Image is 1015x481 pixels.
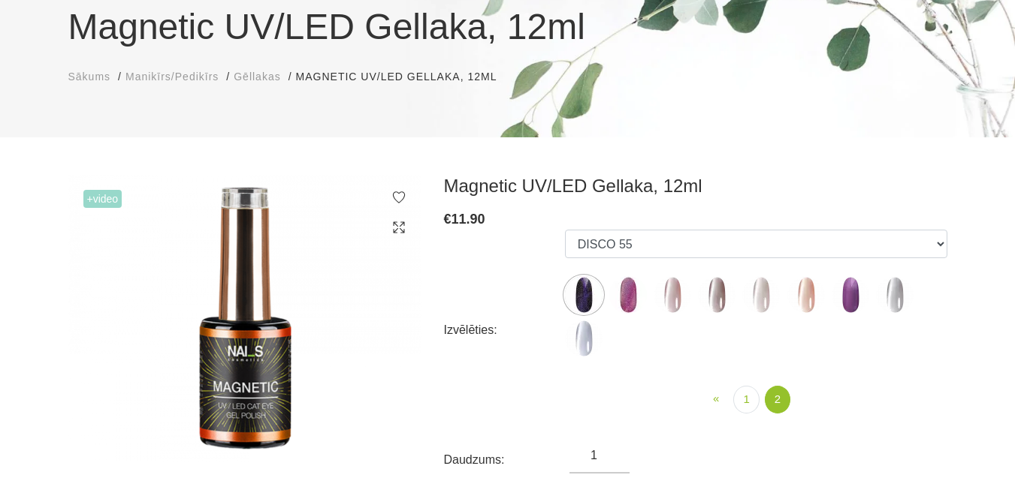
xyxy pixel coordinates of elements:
div: Izvēlēties: [444,318,565,342]
span: Sākums [68,71,111,83]
a: 1 [733,386,759,413]
img: ... [832,276,869,314]
nav: product-offer-list [565,386,947,413]
a: Manikīrs/Pedikīrs [125,69,219,85]
img: ... [68,175,421,462]
div: Daudzums: [444,448,570,472]
img: ... [876,276,914,314]
img: ... [742,276,780,314]
a: 2 [765,386,790,413]
img: ... [654,276,691,314]
h3: Magnetic UV/LED Gellaka, 12ml [444,175,947,197]
span: Manikīrs/Pedikīrs [125,71,219,83]
a: Gēllakas [234,69,280,85]
li: Magnetic UV/LED Gellaka, 12ml [296,69,512,85]
span: Gēllakas [234,71,280,83]
span: 11.90 [452,212,485,227]
img: ... [787,276,825,314]
img: ... [565,320,603,357]
a: Sākums [68,69,111,85]
span: € [444,212,452,227]
a: Previous [704,386,728,412]
span: +Video [83,190,122,208]
img: ... [698,276,736,314]
span: « [713,392,719,404]
img: ... [609,276,647,314]
img: ... [565,276,603,314]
